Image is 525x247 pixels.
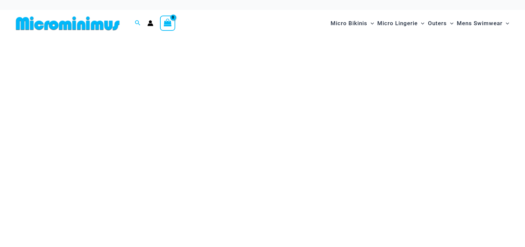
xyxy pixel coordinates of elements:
[329,13,376,33] a: Micro BikinisMenu ToggleMenu Toggle
[455,13,511,33] a: Mens SwimwearMenu ToggleMenu Toggle
[328,12,512,34] nav: Site Navigation
[331,15,367,32] span: Micro Bikinis
[376,13,426,33] a: Micro LingerieMenu ToggleMenu Toggle
[447,15,453,32] span: Menu Toggle
[135,19,141,27] a: Search icon link
[418,15,424,32] span: Menu Toggle
[147,20,153,26] a: Account icon link
[160,16,175,31] a: View Shopping Cart, empty
[457,15,502,32] span: Mens Swimwear
[377,15,418,32] span: Micro Lingerie
[502,15,509,32] span: Menu Toggle
[428,15,447,32] span: Outers
[13,16,122,31] img: MM SHOP LOGO FLAT
[367,15,374,32] span: Menu Toggle
[426,13,455,33] a: OutersMenu ToggleMenu Toggle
